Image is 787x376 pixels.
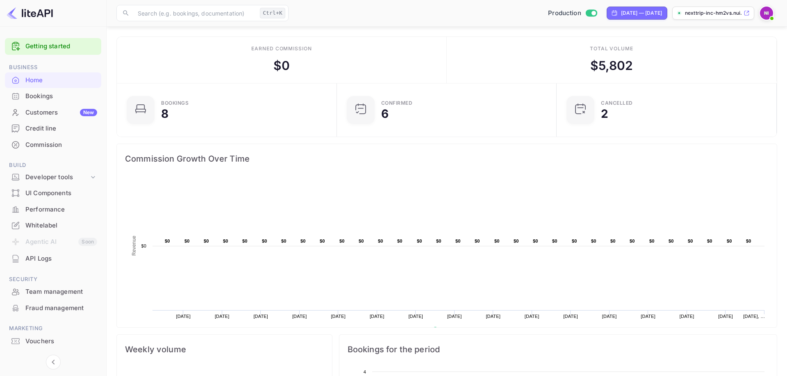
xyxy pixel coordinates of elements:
[5,121,101,136] a: Credit line
[25,140,97,150] div: Commission
[215,314,230,319] text: [DATE]
[680,314,694,319] text: [DATE]
[5,300,101,316] div: Fraud management
[707,239,712,243] text: $0
[80,109,97,116] div: New
[688,239,693,243] text: $0
[364,369,366,374] text: 4
[563,314,578,319] text: [DATE]
[5,333,101,349] div: Vouchers
[25,287,97,297] div: Team management
[486,314,500,319] text: [DATE]
[25,76,97,85] div: Home
[5,202,101,217] a: Performance
[494,239,500,243] text: $0
[5,185,101,200] a: UI Components
[5,284,101,300] div: Team management
[5,88,101,104] a: Bookings
[408,314,423,319] text: [DATE]
[649,239,655,243] text: $0
[253,314,268,319] text: [DATE]
[455,239,461,243] text: $0
[251,45,312,52] div: Earned commission
[5,137,101,153] div: Commission
[760,7,773,20] img: NextTrip INC
[602,314,617,319] text: [DATE]
[292,314,307,319] text: [DATE]
[25,337,97,346] div: Vouchers
[262,239,267,243] text: $0
[165,239,170,243] text: $0
[25,124,97,133] div: Credit line
[5,185,101,201] div: UI Components
[417,239,422,243] text: $0
[601,108,608,119] div: 2
[447,314,462,319] text: [DATE]
[5,324,101,333] span: Marketing
[5,251,101,266] a: API Logs
[5,63,101,72] span: Business
[381,108,389,119] div: 6
[572,239,577,243] text: $0
[281,239,287,243] text: $0
[381,101,413,106] div: Confirmed
[5,38,101,55] div: Getting started
[348,343,769,356] span: Bookings for the period
[5,300,101,315] a: Fraud management
[5,161,101,170] span: Build
[552,239,557,243] text: $0
[591,239,596,243] text: $0
[548,9,581,18] span: Production
[25,189,97,198] div: UI Components
[5,251,101,267] div: API Logs
[223,239,228,243] text: $0
[5,284,101,299] a: Team management
[359,239,364,243] text: $0
[746,239,751,243] text: $0
[161,101,189,106] div: Bookings
[5,105,101,120] a: CustomersNew
[436,239,441,243] text: $0
[743,314,765,319] text: [DATE], …
[204,239,209,243] text: $0
[133,5,257,21] input: Search (e.g. bookings, documentation)
[5,137,101,152] a: Commission
[331,314,346,319] text: [DATE]
[607,7,667,20] div: Click to change the date range period
[533,239,538,243] text: $0
[590,56,633,75] div: $ 5,802
[7,7,53,20] img: LiteAPI logo
[590,45,634,52] div: Total volume
[5,121,101,137] div: Credit line
[25,173,89,182] div: Developer tools
[5,170,101,185] div: Developer tools
[685,9,742,17] p: nexttrip-inc-hm2vs.nui...
[727,239,732,243] text: $0
[641,314,655,319] text: [DATE]
[5,72,101,88] a: Home
[5,105,101,121] div: CustomersNew
[125,152,769,165] span: Commission Growth Over Time
[300,239,306,243] text: $0
[131,236,137,256] text: Revenue
[125,343,324,356] span: Weekly volume
[610,239,616,243] text: $0
[176,314,191,319] text: [DATE]
[260,8,285,18] div: Ctrl+K
[630,239,635,243] text: $0
[25,304,97,313] div: Fraud management
[25,42,97,51] a: Getting started
[25,221,97,230] div: Whitelabel
[718,314,733,319] text: [DATE]
[339,239,345,243] text: $0
[5,218,101,234] div: Whitelabel
[141,243,146,248] text: $0
[370,314,384,319] text: [DATE]
[669,239,674,243] text: $0
[46,355,61,369] button: Collapse navigation
[475,239,480,243] text: $0
[5,333,101,349] a: Vouchers
[5,218,101,233] a: Whitelabel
